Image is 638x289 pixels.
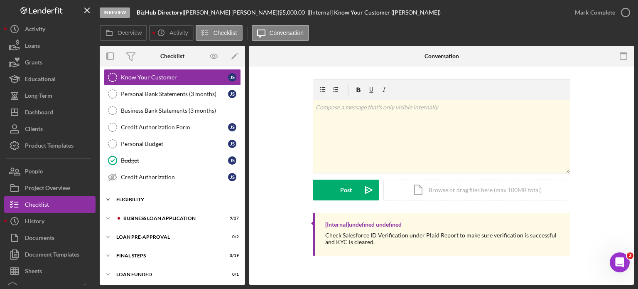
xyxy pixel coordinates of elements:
[196,25,243,41] button: Checklist
[25,37,40,56] div: Loans
[25,121,43,139] div: Clients
[25,180,70,198] div: Project Overview
[121,174,228,180] div: Credit Authorization
[25,54,42,73] div: Grants
[228,123,236,131] div: j s
[25,230,54,248] div: Documents
[575,4,615,21] div: Mark Complete
[116,272,218,277] div: LOAN FUNDED
[4,180,96,196] button: Project Overview
[279,9,307,16] div: $5,000.00
[121,141,228,147] div: Personal Budget
[252,25,309,41] button: Conversation
[25,196,49,215] div: Checklist
[25,137,74,156] div: Product Templates
[104,102,241,119] a: Business Bank Statements (3 months)
[137,9,182,16] b: BizHub Directory
[184,9,279,16] div: [PERSON_NAME] [PERSON_NAME] |
[116,235,218,240] div: LOAN PRE-APPROVAL
[25,104,53,123] div: Dashboard
[104,86,241,102] a: Personal Bank Statements (3 months)js
[4,21,96,37] button: Activity
[25,213,44,232] div: History
[228,173,236,181] div: j s
[4,71,96,87] button: Educational
[121,91,228,97] div: Personal Bank Statements (3 months)
[104,152,241,169] a: Budgetjs
[4,196,96,213] button: Checklist
[25,87,52,106] div: Long-Term
[121,157,228,164] div: Budget
[4,246,96,263] button: Document Templates
[228,73,236,82] div: j s
[149,25,193,41] button: Activity
[104,69,241,86] a: Know Your Customerjs
[270,30,304,36] label: Conversation
[4,87,96,104] button: Long-Term
[213,30,237,36] label: Checklist
[118,30,142,36] label: Overview
[123,216,218,221] div: BUSINESS LOAN APPLICATION
[627,252,633,259] span: 2
[25,71,56,89] div: Educational
[425,53,459,59] div: Conversation
[25,21,45,40] div: Activity
[4,137,96,154] button: Product Templates
[228,90,236,98] div: j s
[116,197,235,202] div: ELIGIBILITY
[325,221,402,228] div: [Internal] undefined undefined
[121,124,228,131] div: Credit Authorization Form
[4,37,96,54] button: Loans
[104,136,241,152] a: Personal Budgetjs
[116,253,218,258] div: FINAL STEPS
[567,4,634,21] button: Mark Complete
[224,253,239,258] div: 0 / 19
[224,235,239,240] div: 0 / 2
[104,119,241,136] a: Credit Authorization Formjs
[228,156,236,165] div: j s
[224,216,239,221] div: 9 / 27
[25,263,42,282] div: Sheets
[340,180,352,200] div: Post
[610,252,630,272] iframe: Intercom live chat
[228,140,236,148] div: j s
[169,30,188,36] label: Activity
[160,53,184,59] div: Checklist
[4,263,96,279] button: Sheets
[4,213,96,230] button: History
[4,104,96,121] button: Dashboard
[104,169,241,185] a: Credit Authorizationjs
[4,163,96,180] button: People
[307,9,441,16] div: | [Internal] Know Your Customer ([PERSON_NAME])
[325,232,562,245] div: Check Salesforce ID Verification under Plaid Report to make sure verification is successful and K...
[100,7,130,18] div: In Review
[4,230,96,246] button: Documents
[137,9,184,16] div: |
[100,25,147,41] button: Overview
[224,272,239,277] div: 0 / 1
[25,246,79,265] div: Document Templates
[313,180,379,200] button: Post
[4,54,96,71] button: Grants
[121,107,240,114] div: Business Bank Statements (3 months)
[4,121,96,137] button: Clients
[121,74,228,81] div: Know Your Customer
[25,163,43,182] div: People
